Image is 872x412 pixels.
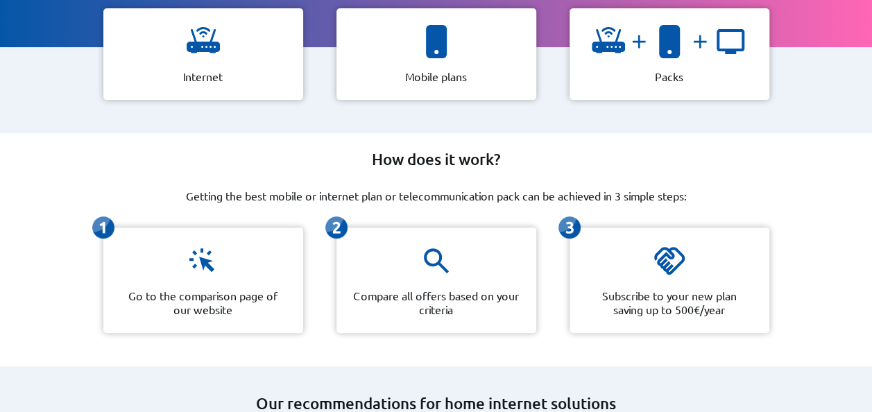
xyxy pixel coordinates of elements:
[187,244,220,277] img: icon representing a click
[714,25,747,58] img: icon representing a tv
[325,216,348,239] img: icon representing the second-step
[405,69,467,83] p: Mobile plans
[653,25,686,58] img: icon representing a smartphone
[420,244,453,277] img: icon representing a magnifying glass
[92,8,314,100] a: icon representing a wifi Internet
[586,289,753,316] p: Subscribe to your new plan saving up to 500€/year
[558,216,581,239] img: icon representing the third-step
[187,25,220,58] img: icon representing a wifi
[120,289,287,316] p: Go to the comparison page of our website
[325,8,547,100] a: icon representing a smartphone Mobile plans
[420,25,453,58] img: icon representing a smartphone
[558,8,780,100] a: icon representing a wifiandicon representing a smartphoneandicon representing a tv Packs
[655,69,683,83] p: Packs
[653,244,686,277] img: icon representing a handshake
[353,289,520,316] p: Compare all offers based on your criteria
[92,216,114,239] img: icon representing the first-step
[372,150,501,169] h2: How does it work?
[186,189,687,203] p: Getting the best mobile or internet plan or telecommunication pack can be achieved in 3 simple st...
[625,31,653,53] img: and
[686,31,714,53] img: and
[592,25,625,58] img: icon representing a wifi
[183,69,223,83] p: Internet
